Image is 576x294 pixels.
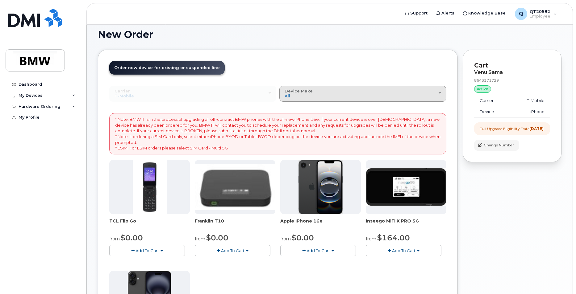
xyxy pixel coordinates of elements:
[401,7,432,19] a: Support
[510,95,550,106] td: T-Mobile
[480,126,544,131] div: Full Upgrade Eligibility Date
[410,10,428,16] span: Support
[484,142,514,148] span: Change Number
[109,236,120,242] small: from
[195,245,270,256] button: Add To Cart
[474,85,491,93] div: active
[510,106,550,117] td: iPhone
[307,248,330,253] span: Add To Cart
[195,164,275,210] img: t10.jpg
[530,14,550,19] span: Employee
[519,10,523,18] span: Q
[109,245,185,256] button: Add To Cart
[280,218,361,230] div: Apple iPhone 16e
[114,65,220,70] span: Order new device for existing or suspended line
[366,218,446,230] div: Inseego MiFi X PRO 5G
[377,233,410,242] span: $164.00
[121,233,143,242] span: $0.00
[221,248,244,253] span: Add To Cart
[366,236,376,242] small: from
[292,233,314,242] span: $0.00
[474,95,510,106] td: Carrier
[529,126,544,131] strong: [DATE]
[285,88,313,93] span: Device Make
[279,86,446,102] button: Device Make All
[109,218,190,230] div: TCL Flip Go
[136,248,159,253] span: Add To Cart
[280,236,291,242] small: from
[511,8,561,20] div: QT20582
[474,61,550,70] p: Cart
[530,9,550,14] span: QT20582
[474,78,550,83] div: 8643371729
[474,140,519,151] button: Change Number
[206,233,228,242] span: $0.00
[298,160,343,214] img: iphone16e.png
[468,10,506,16] span: Knowledge Base
[474,106,510,117] td: Device
[195,236,205,242] small: from
[549,267,571,289] iframe: Messenger Launcher
[441,10,454,16] span: Alerts
[98,29,561,40] h1: New Order
[280,245,356,256] button: Add To Cart
[195,218,275,230] div: Franklin T10
[285,93,290,98] span: All
[474,70,550,75] div: Venu Sama
[366,168,446,206] img: cut_small_inseego_5G.jpg
[133,160,167,214] img: TCL_FLIP_MODE.jpg
[459,7,510,19] a: Knowledge Base
[115,116,440,151] p: * Note: BMW IT is in the process of upgrading all off-contract BMW phones with the all-new iPhone...
[366,245,441,256] button: Add To Cart
[432,7,459,19] a: Alerts
[392,248,415,253] span: Add To Cart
